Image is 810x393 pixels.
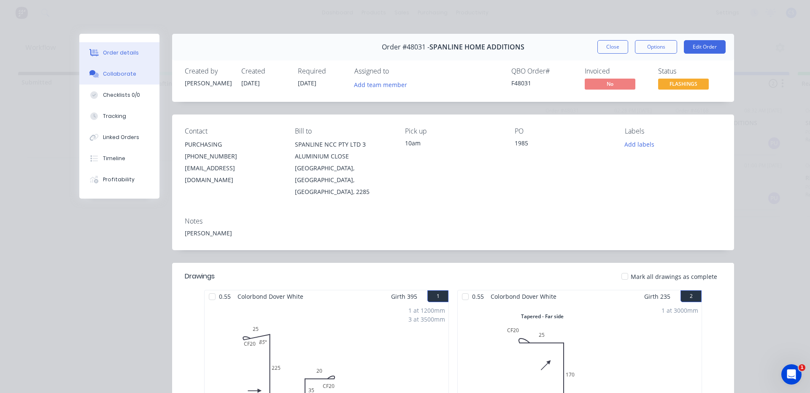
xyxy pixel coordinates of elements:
div: [EMAIL_ADDRESS][DOMAIN_NAME] [185,162,281,186]
div: [PERSON_NAME] [185,79,231,87]
div: 1985 [515,139,611,150]
div: Linked Orders [103,134,139,141]
button: Add team member [350,79,412,90]
div: Tracking [103,112,126,120]
button: Options [635,40,677,54]
div: Created by [185,67,231,75]
div: 3 at 3500mm [408,315,445,324]
div: SPANLINE NCC PTY LTD 3 ALUMINIUM CLOSE [295,139,391,162]
div: PURCHASING [185,139,281,150]
span: Mark all drawings as complete [631,272,717,281]
button: Add labels [620,139,659,150]
iframe: Intercom live chat [781,364,802,385]
div: Bill to [295,127,391,135]
span: Colorbond Dover White [487,290,560,303]
button: Collaborate [79,63,159,85]
div: Labels [625,127,721,135]
span: FLASHINGS [658,79,709,89]
div: [GEOGRAPHIC_DATA], [GEOGRAPHIC_DATA], [GEOGRAPHIC_DATA], 2285 [295,162,391,198]
div: F48031 [511,79,575,87]
div: 10am [405,139,502,147]
div: Collaborate [103,70,136,78]
span: [DATE] [298,79,316,87]
div: Invoiced [585,67,648,75]
button: Tracking [79,106,159,127]
div: PURCHASING[PHONE_NUMBER][EMAIL_ADDRESS][DOMAIN_NAME] [185,139,281,186]
button: Linked Orders [79,127,159,148]
div: [PHONE_NUMBER] [185,150,281,162]
span: Order #48031 - [382,43,429,51]
div: Checklists 0/0 [103,91,140,99]
span: 0.55 [216,290,234,303]
div: QBO Order # [511,67,575,75]
button: Order details [79,42,159,63]
div: Timeline [103,155,125,162]
div: Drawings [185,271,215,281]
div: Assigned to [354,67,439,75]
button: Edit Order [684,40,726,54]
div: Required [298,67,344,75]
button: Checklists 0/0 [79,85,159,106]
span: 1 [799,364,805,371]
span: No [585,79,635,89]
div: SPANLINE NCC PTY LTD 3 ALUMINIUM CLOSE[GEOGRAPHIC_DATA], [GEOGRAPHIC_DATA], [GEOGRAPHIC_DATA], 2285 [295,139,391,198]
button: FLASHINGS [658,79,709,91]
button: Add team member [354,79,412,90]
button: 2 [680,290,702,302]
button: Profitability [79,169,159,190]
span: 0.55 [469,290,487,303]
button: Timeline [79,148,159,169]
div: Status [658,67,721,75]
span: Girth 395 [391,290,417,303]
div: Created [241,67,288,75]
div: Pick up [405,127,502,135]
div: Profitability [103,176,135,183]
button: Close [597,40,628,54]
div: Order details [103,49,139,57]
button: 1 [427,290,448,302]
div: 1 at 3000mm [661,306,698,315]
span: [DATE] [241,79,260,87]
div: Contact [185,127,281,135]
div: 1 at 1200mm [408,306,445,315]
div: [PERSON_NAME] [185,229,721,237]
span: Colorbond Dover White [234,290,307,303]
div: Notes [185,217,721,225]
span: SPANLINE HOME ADDITIONS [429,43,524,51]
span: Girth 235 [644,290,670,303]
div: PO [515,127,611,135]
